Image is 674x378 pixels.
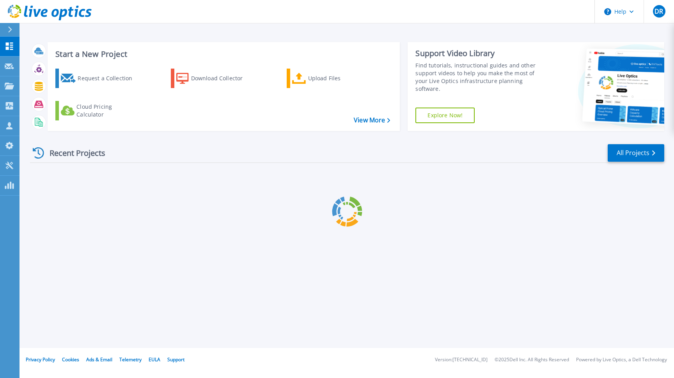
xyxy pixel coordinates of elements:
div: Upload Files [308,71,371,86]
a: Privacy Policy [26,356,55,363]
a: Download Collector [171,69,258,88]
a: Upload Files [287,69,374,88]
li: Powered by Live Optics, a Dell Technology [576,357,667,362]
div: Cloud Pricing Calculator [76,103,139,118]
a: Request a Collection [55,69,142,88]
a: View More [354,117,390,124]
li: © 2025 Dell Inc. All Rights Reserved [495,357,569,362]
li: Version: [TECHNICAL_ID] [435,357,488,362]
a: Telemetry [119,356,142,363]
a: Explore Now! [415,108,475,123]
a: All Projects [608,144,664,162]
span: DR [654,8,663,14]
a: Support [167,356,184,363]
a: Cloud Pricing Calculator [55,101,142,120]
a: Cookies [62,356,79,363]
div: Find tutorials, instructional guides and other support videos to help you make the most of your L... [415,62,545,93]
div: Support Video Library [415,48,545,58]
div: Recent Projects [30,143,116,163]
div: Download Collector [191,71,254,86]
a: Ads & Email [86,356,112,363]
div: Request a Collection [78,71,140,86]
h3: Start a New Project [55,50,390,58]
a: EULA [149,356,160,363]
